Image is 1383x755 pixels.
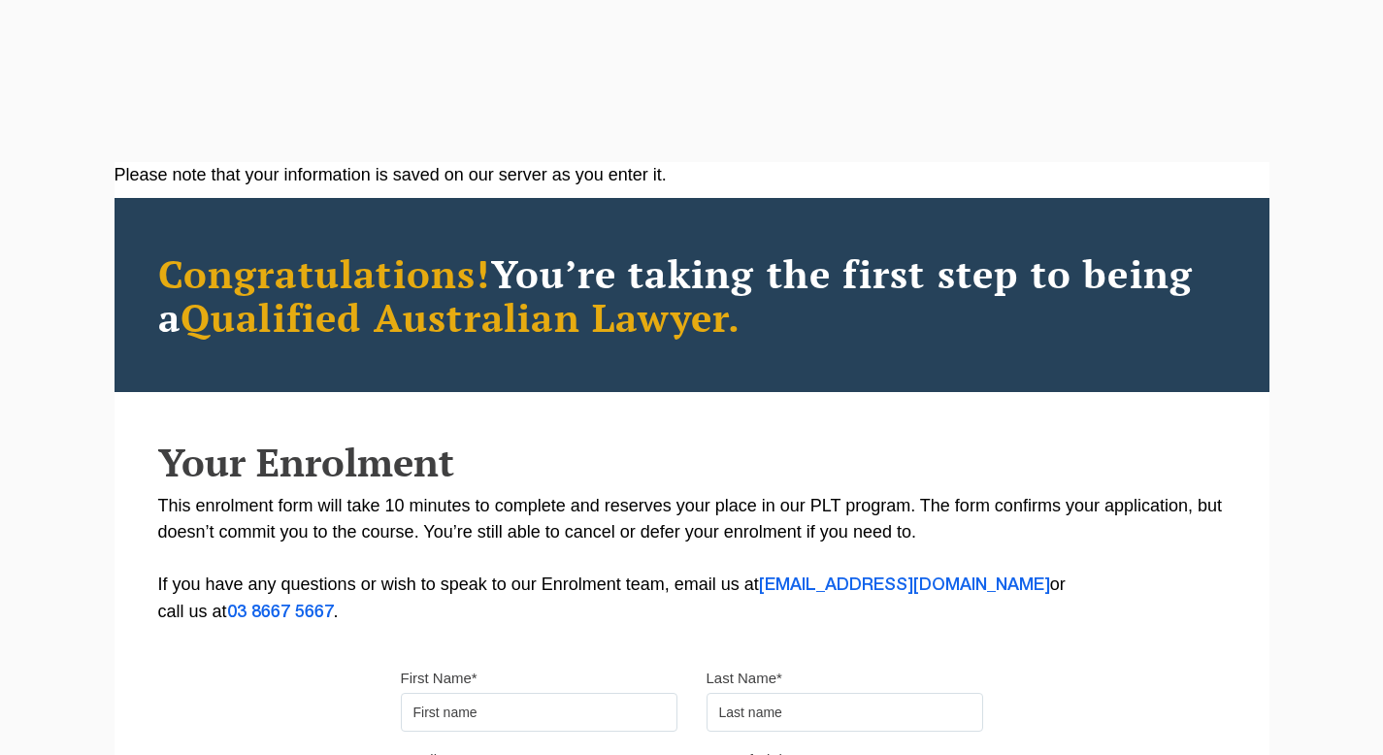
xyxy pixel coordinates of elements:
[227,605,334,620] a: 03 8667 5667
[707,669,782,688] label: Last Name*
[158,493,1226,626] p: This enrolment form will take 10 minutes to complete and reserves your place in our PLT program. ...
[158,251,1226,339] h2: You’re taking the first step to being a
[181,291,741,343] span: Qualified Australian Lawyer.
[158,247,491,299] span: Congratulations!
[401,669,477,688] label: First Name*
[759,577,1050,593] a: [EMAIL_ADDRESS][DOMAIN_NAME]
[707,693,983,732] input: Last name
[401,693,677,732] input: First name
[158,441,1226,483] h2: Your Enrolment
[115,162,1269,188] div: Please note that your information is saved on our server as you enter it.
